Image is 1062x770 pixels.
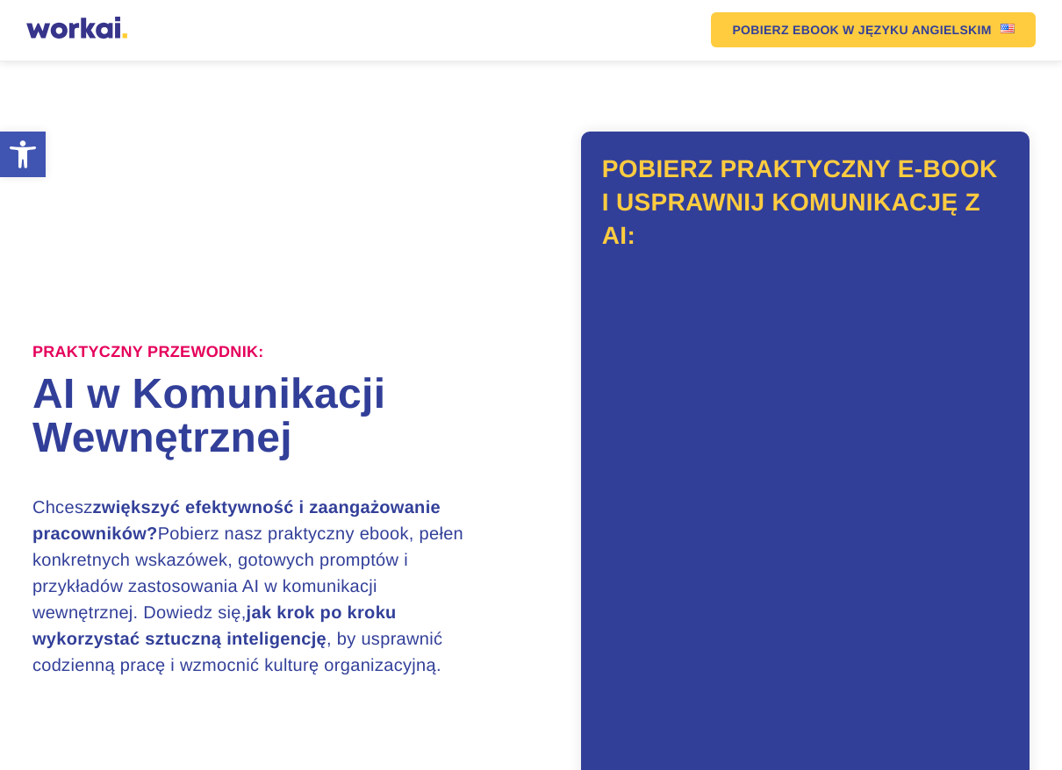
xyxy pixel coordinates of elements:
[32,343,264,362] label: Praktyczny przewodnik:
[602,153,1008,252] h2: Pobierz praktyczny e-book i usprawnij komunikację z AI:
[711,12,1035,47] a: POBIERZ EBOOKW JĘZYKU ANGIELSKIMUS flag
[1001,24,1015,33] img: US flag
[32,495,481,679] h3: Chcesz Pobierz nasz praktyczny ebook, pełen konkretnych wskazówek, gotowych promptów i przykładów...
[32,498,441,544] strong: zwiększyć efektywność i zaangażowanie pracowników?
[732,24,839,36] em: POBIERZ EBOOK
[32,603,397,649] strong: jak krok po kroku wykorzystać sztuczną inteligencję
[32,373,531,460] h1: AI w Komunikacji Wewnętrznej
